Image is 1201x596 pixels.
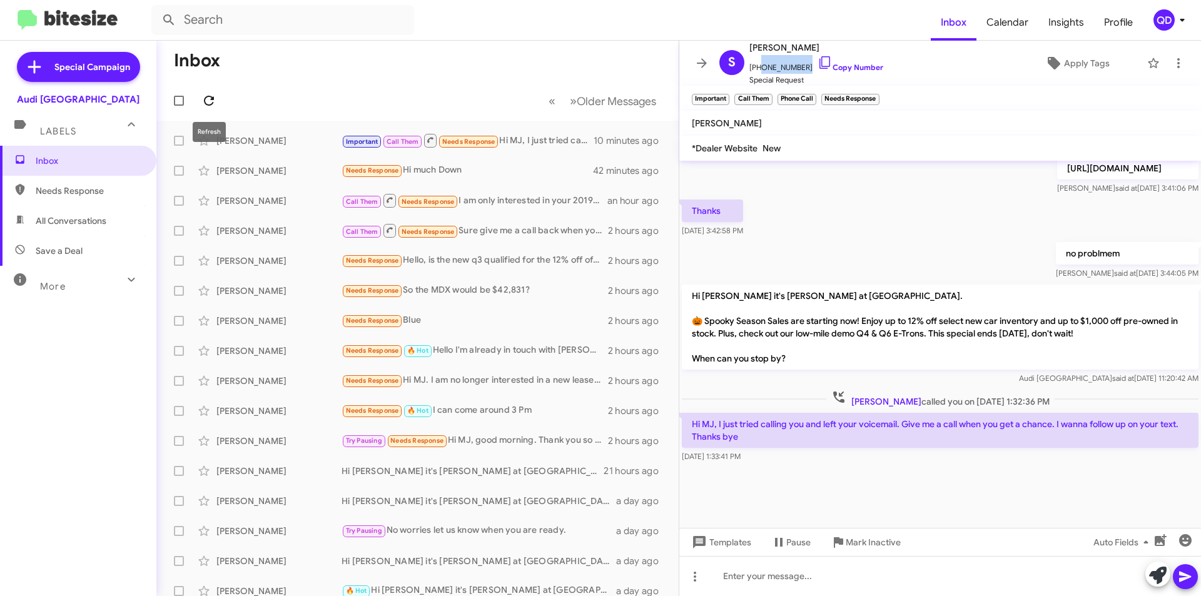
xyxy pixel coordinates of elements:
input: Search [151,5,414,35]
div: I can come around 3 Pm [342,403,608,418]
div: 2 hours ago [608,345,669,357]
button: Mark Inactive [821,531,911,553]
span: Try Pausing [346,437,382,445]
div: 10 minutes ago [594,134,669,147]
span: Insights [1038,4,1094,41]
div: [PERSON_NAME] [216,134,342,147]
span: 🔥 Hot [407,407,428,415]
p: Hi [PERSON_NAME] it's [PERSON_NAME] at [GEOGRAPHIC_DATA]. 🎃 Spooky Season Sales are starting now!... [682,285,1198,370]
p: Hi MJ, I just tried calling you and left your voicemail. Give me a call when you get a chance. I ... [682,413,1198,448]
div: a day ago [616,525,669,537]
div: [PERSON_NAME] [216,495,342,507]
span: Needs Response [346,166,399,174]
a: Inbox [931,4,976,41]
div: 42 minutes ago [594,164,669,177]
div: [PERSON_NAME] [216,315,342,327]
span: More [40,281,66,292]
span: Special Campaign [54,61,130,73]
div: 2 hours ago [608,375,669,387]
div: So the MDX would be $42,831? [342,283,608,298]
div: Hi MJ. I am no longer interested in a new lease. Thank you for your time [342,373,608,388]
div: [PERSON_NAME] [216,465,342,477]
div: Hi [PERSON_NAME] it's [PERSON_NAME] at [GEOGRAPHIC_DATA]. 🎃 Spooky Season Sales are starting now!... [342,495,616,507]
span: Labels [40,126,76,137]
span: Mark Inactive [846,531,901,553]
span: [DATE] 1:33:41 PM [682,452,741,461]
span: All Conversations [36,215,106,227]
span: *Dealer Website [692,143,758,154]
div: Hi [PERSON_NAME] it's [PERSON_NAME] at [GEOGRAPHIC_DATA]. 🎃 Spooky Season Sales are starting now!... [342,465,604,477]
span: Older Messages [577,94,656,108]
span: Templates [689,531,751,553]
span: Needs Response [36,184,142,197]
span: Call Them [387,138,419,146]
div: Hello, is the new q3 qualified for the 12% off offer? [342,253,608,268]
button: Previous [541,88,563,114]
div: a day ago [616,495,669,507]
span: Try Pausing [346,527,382,535]
span: said at [1114,268,1136,278]
div: [PERSON_NAME] [216,225,342,237]
div: [PERSON_NAME] [216,194,342,207]
div: Hi MJ, good morning. Thank you so much for keeping us in mind. Actually we were helping our frien... [342,433,608,448]
span: [PERSON_NAME] [692,118,762,129]
div: 2 hours ago [608,255,669,267]
div: [PERSON_NAME] [216,435,342,447]
span: Audi [GEOGRAPHIC_DATA] [DATE] 11:20:42 AM [1019,373,1198,383]
a: Copy Number [818,63,883,72]
div: [PERSON_NAME] [216,405,342,417]
button: Templates [679,531,761,553]
span: Needs Response [402,228,455,236]
small: Important [692,94,729,105]
small: Call Them [734,94,772,105]
nav: Page navigation example [542,88,664,114]
small: Needs Response [821,94,879,105]
div: [PERSON_NAME] [216,525,342,537]
span: Call Them [346,228,378,236]
small: Phone Call [778,94,816,105]
div: Hi much Down [342,163,594,178]
div: an hour ago [607,194,669,207]
span: S [728,53,736,73]
span: Important [346,138,378,146]
div: Blue [342,313,608,328]
span: said at [1115,183,1137,193]
a: Profile [1094,4,1143,41]
div: I am only interested in your 2019 A8 [342,193,607,208]
span: 🔥 Hot [407,346,428,355]
span: Needs Response [346,346,399,355]
div: 2 hours ago [608,435,669,447]
div: Refresh [193,122,226,142]
div: 2 hours ago [608,285,669,297]
div: [PERSON_NAME] [216,164,342,177]
button: Next [562,88,664,114]
button: QD [1143,9,1187,31]
span: Needs Response [402,198,455,206]
div: Hi [PERSON_NAME] it's [PERSON_NAME] at [GEOGRAPHIC_DATA]. 🎃 Spooky Season Sales are starting now!... [342,555,616,567]
div: Hello I'm already in touch with [PERSON_NAME]/[PERSON_NAME] and coming in [DATE] [342,343,608,358]
div: [PERSON_NAME] [216,285,342,297]
span: New [763,143,781,154]
div: QD [1153,9,1175,31]
span: Special Request [749,74,883,86]
div: [PERSON_NAME] [216,375,342,387]
span: Needs Response [346,407,399,415]
span: [PERSON_NAME] [749,40,883,55]
div: 2 hours ago [608,315,669,327]
button: Pause [761,531,821,553]
div: [PERSON_NAME] [216,555,342,567]
div: [PERSON_NAME] [216,255,342,267]
span: said at [1112,373,1134,383]
span: [DATE] 3:42:58 PM [682,226,743,235]
span: Needs Response [442,138,495,146]
p: Thanks [682,200,743,222]
span: Calendar [976,4,1038,41]
h1: Inbox [174,51,220,71]
span: « [549,93,555,109]
button: Apply Tags [1013,52,1141,74]
div: [PERSON_NAME] [216,345,342,357]
span: Auto Fields [1093,531,1153,553]
div: 21 hours ago [604,465,669,477]
span: Save a Deal [36,245,83,257]
div: Audi [GEOGRAPHIC_DATA] [17,93,139,106]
